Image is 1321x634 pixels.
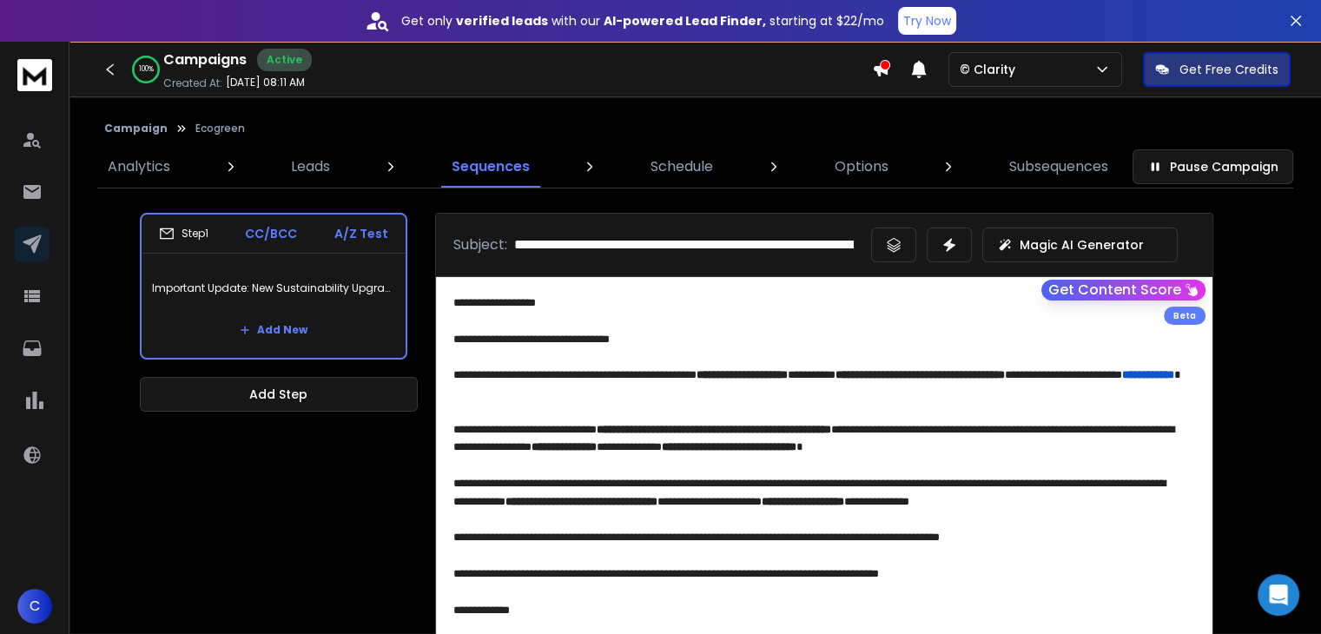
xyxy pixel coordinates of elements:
[604,12,766,30] strong: AI-powered Lead Finder,
[291,156,330,177] p: Leads
[226,313,321,347] button: Add New
[1143,52,1291,87] button: Get Free Credits
[898,7,956,35] button: Try Now
[1041,280,1205,300] button: Get Content Score
[456,12,548,30] strong: verified leads
[903,12,951,30] p: Try Now
[139,64,154,75] p: 100 %
[17,59,52,91] img: logo
[401,12,884,30] p: Get only with our starting at $22/mo
[245,225,297,242] p: CC/BCC
[1009,156,1108,177] p: Subsequences
[108,156,170,177] p: Analytics
[651,156,713,177] p: Schedule
[257,49,312,71] div: Active
[334,225,388,242] p: A/Z Test
[441,146,540,188] a: Sequences
[97,146,181,188] a: Analytics
[159,226,208,241] div: Step 1
[152,264,395,313] p: Important Update: New Sustainability Upgrades Available for Your Business
[960,61,1022,78] p: © Clarity
[1020,236,1144,254] p: Magic AI Generator
[835,156,888,177] p: Options
[640,146,723,188] a: Schedule
[140,377,418,412] button: Add Step
[163,76,222,90] p: Created At:
[452,156,530,177] p: Sequences
[17,589,52,624] button: C
[1164,307,1205,325] div: Beta
[1179,61,1278,78] p: Get Free Credits
[824,146,899,188] a: Options
[999,146,1119,188] a: Subsequences
[453,234,507,255] p: Subject:
[281,146,340,188] a: Leads
[104,122,168,135] button: Campaign
[163,50,247,70] h1: Campaigns
[1133,149,1293,184] button: Pause Campaign
[195,122,245,135] p: Ecogreen
[226,76,305,89] p: [DATE] 08:11 AM
[1258,574,1299,616] div: Open Intercom Messenger
[140,213,407,360] li: Step1CC/BCCA/Z TestImportant Update: New Sustainability Upgrades Available for Your BusinessAdd New
[982,228,1178,262] button: Magic AI Generator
